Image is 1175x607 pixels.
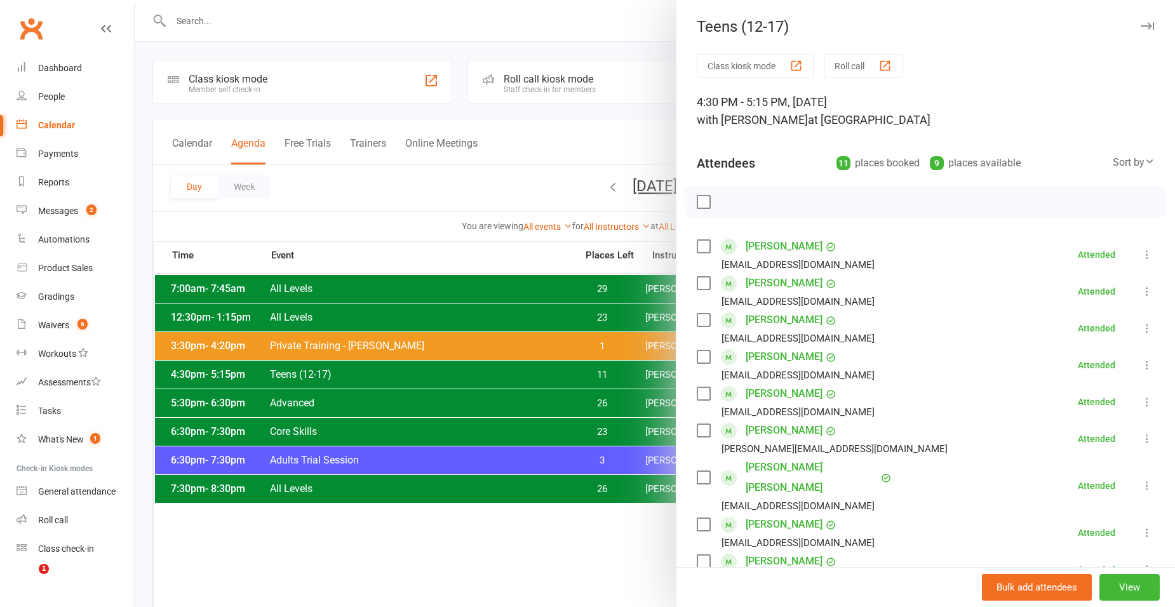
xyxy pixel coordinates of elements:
a: Messages 2 [17,197,134,225]
span: 1 [90,433,100,444]
div: [EMAIL_ADDRESS][DOMAIN_NAME] [722,404,875,420]
div: Workouts [38,349,76,359]
div: [EMAIL_ADDRESS][DOMAIN_NAME] [722,367,875,384]
a: What's New1 [17,425,134,454]
a: [PERSON_NAME] [746,420,822,441]
div: Assessments [38,377,101,387]
a: [PERSON_NAME] [746,310,822,330]
div: Class check-in [38,544,94,554]
span: 6 [77,319,88,330]
a: General attendance kiosk mode [17,477,134,506]
div: Attended [1078,397,1115,406]
a: [PERSON_NAME] [PERSON_NAME] [746,457,878,498]
div: Roll call [38,515,68,525]
div: General attendance [38,486,116,497]
button: Roll call [824,54,903,77]
a: Waivers 6 [17,311,134,340]
div: Payments [38,149,78,159]
a: Roll call [17,506,134,535]
a: Payments [17,140,134,168]
div: Attended [1078,434,1115,443]
div: [PERSON_NAME][EMAIL_ADDRESS][DOMAIN_NAME] [722,441,948,457]
div: places available [930,154,1021,172]
a: [PERSON_NAME] [746,273,822,293]
div: [EMAIL_ADDRESS][DOMAIN_NAME] [722,257,875,273]
a: Dashboard [17,54,134,83]
div: Messages [38,206,78,216]
a: Assessments [17,368,134,397]
a: Gradings [17,283,134,311]
div: 11 [836,156,850,170]
div: Attended [1078,287,1115,296]
div: Tasks [38,406,61,416]
div: [EMAIL_ADDRESS][DOMAIN_NAME] [722,498,875,514]
div: Attendees [697,154,755,172]
div: Teens (12-17) [676,18,1175,36]
a: [PERSON_NAME] [746,384,822,404]
a: [PERSON_NAME] [746,514,822,535]
div: Calendar [38,120,75,130]
div: Attended [1078,250,1115,259]
a: [PERSON_NAME] [746,347,822,367]
div: [EMAIL_ADDRESS][DOMAIN_NAME] [722,535,875,551]
a: Automations [17,225,134,254]
span: with [PERSON_NAME] [697,113,808,126]
span: 1 [39,564,49,574]
a: People [17,83,134,111]
div: Attended [1078,324,1115,333]
div: Attended [1078,361,1115,370]
div: People [38,91,65,102]
iframe: Intercom live chat [13,564,43,594]
button: Class kiosk mode [697,54,814,77]
button: View [1099,574,1160,601]
a: Tasks [17,397,134,425]
div: What's New [38,434,84,444]
a: Reports [17,168,134,197]
div: Automations [38,234,90,244]
button: Bulk add attendees [982,574,1092,601]
span: 2 [86,204,97,215]
div: Waivers [38,320,69,330]
div: Attended [1078,565,1115,574]
div: Attended [1078,481,1115,490]
div: [EMAIL_ADDRESS][DOMAIN_NAME] [722,293,875,310]
div: Dashboard [38,63,82,73]
a: Workouts [17,340,134,368]
div: Reports [38,177,69,187]
a: Clubworx [15,13,47,44]
div: Product Sales [38,263,93,273]
div: Gradings [38,291,74,302]
div: places booked [836,154,920,172]
div: [EMAIL_ADDRESS][DOMAIN_NAME] [722,330,875,347]
span: at [GEOGRAPHIC_DATA] [808,113,930,126]
a: Product Sales [17,254,134,283]
a: Class kiosk mode [17,535,134,563]
div: Attended [1078,528,1115,537]
div: 4:30 PM - 5:15 PM, [DATE] [697,93,1155,129]
div: 9 [930,156,944,170]
a: Calendar [17,111,134,140]
a: [PERSON_NAME] [746,236,822,257]
div: Sort by [1113,154,1155,171]
a: [PERSON_NAME] [746,551,822,571]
